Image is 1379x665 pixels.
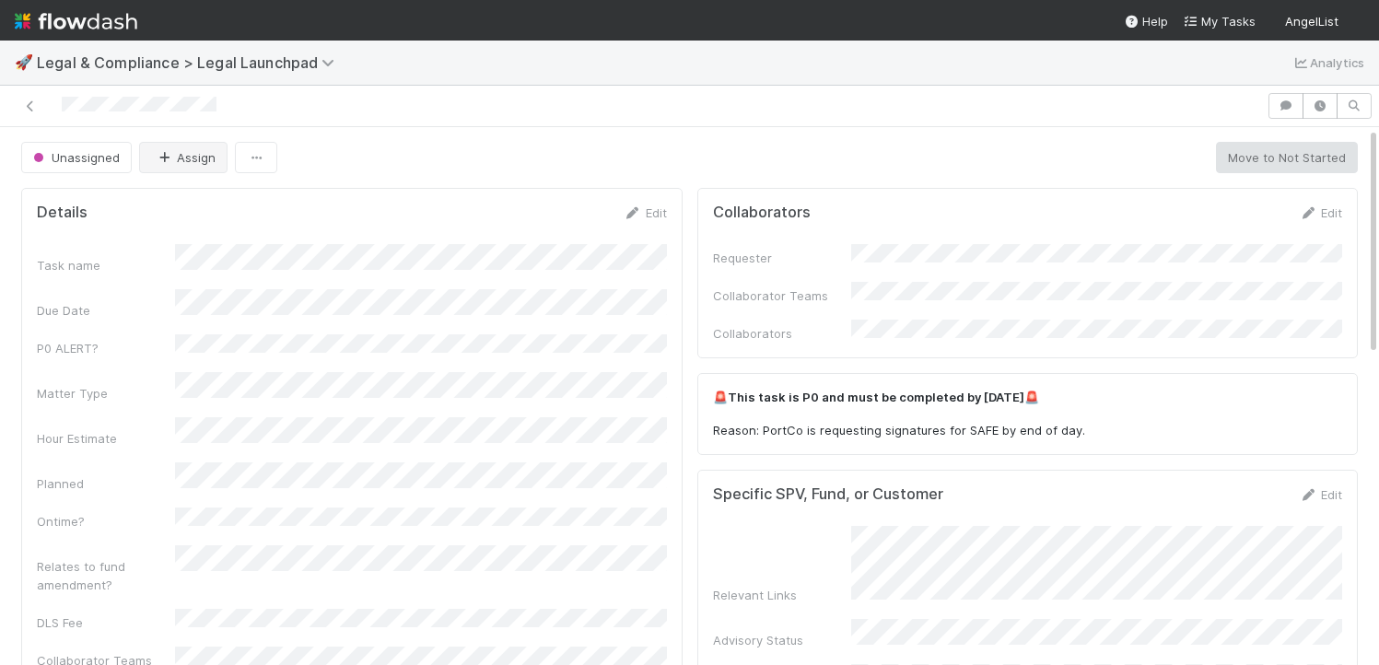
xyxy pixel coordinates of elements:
[1285,14,1338,29] span: AngelList
[1299,205,1342,220] a: Edit
[713,631,851,649] div: Advisory Status
[37,53,344,72] span: Legal & Compliance > Legal Launchpad
[713,422,1343,440] p: Reason: PortCo is requesting signatures for SAFE by end of day.
[713,286,851,305] div: Collaborator Teams
[713,586,851,604] div: Relevant Links
[15,54,33,70] span: 🚀
[21,142,132,173] button: Unassigned
[713,485,943,504] h5: Specific SPV, Fund, or Customer
[1216,142,1358,173] button: Move to Not Started
[713,204,811,222] h5: Collaborators
[624,205,667,220] a: Edit
[37,429,175,448] div: Hour Estimate
[713,249,851,267] div: Requester
[713,324,851,343] div: Collaborators
[37,204,88,222] h5: Details
[1299,487,1342,502] a: Edit
[1291,52,1364,74] a: Analytics
[29,150,120,165] span: Unassigned
[37,613,175,632] div: DLS Fee
[37,384,175,402] div: Matter Type
[1183,12,1256,30] a: My Tasks
[37,301,175,320] div: Due Date
[37,557,175,594] div: Relates to fund amendment?
[37,339,175,357] div: P0 ALERT?
[1183,14,1256,29] span: My Tasks
[1124,12,1168,30] div: Help
[139,142,228,173] button: Assign
[37,474,175,493] div: Planned
[37,512,175,531] div: Ontime?
[728,390,1024,404] strong: This task is P0 and must be completed by [DATE]
[15,6,137,37] img: logo-inverted-e16ddd16eac7371096b0.svg
[37,256,175,274] div: Task name
[1346,13,1364,31] img: avatar_0b1dbcb8-f701-47e0-85bc-d79ccc0efe6c.png
[713,389,1343,407] p: 🚨 🚨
